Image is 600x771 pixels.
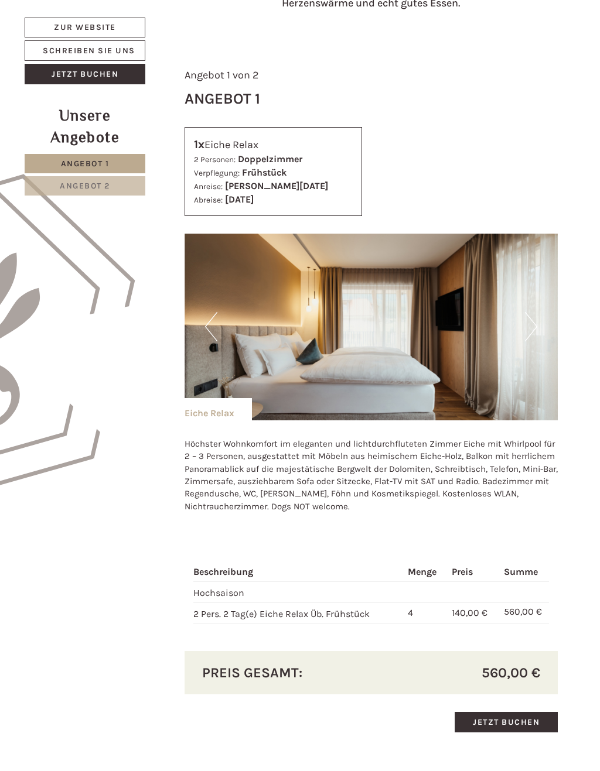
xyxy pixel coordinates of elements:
[194,196,223,204] small: Abreise:
[299,309,373,329] button: Senden
[60,181,110,191] span: Angebot 2
[194,138,204,151] b: 1x
[25,105,145,148] div: Unsere Angebote
[225,194,254,205] b: [DATE]
[242,167,287,178] b: Frühstück
[193,563,403,581] th: Beschreibung
[238,153,302,165] b: Doppelzimmer
[25,18,145,37] a: Zur Website
[185,68,258,81] span: Angebot 1 von 2
[194,169,240,177] small: Verpflegung:
[194,136,353,153] div: Eiche Relax
[18,57,190,65] small: 11:27
[455,712,558,732] a: Jetzt buchen
[194,155,236,164] small: 2 Personen:
[25,64,145,84] a: Jetzt buchen
[225,180,328,191] b: [PERSON_NAME][DATE]
[61,159,110,169] span: Angebot 1
[25,40,145,61] a: Schreiben Sie uns
[403,563,447,581] th: Menge
[482,663,540,683] span: 560,00 €
[194,182,223,191] small: Anreise:
[185,234,558,420] img: image
[18,34,190,43] div: Hotel B&B Feldmessner
[193,602,403,623] td: 2 Pers. 2 Tag(e) Eiche Relax Üb. Frühstück
[9,32,196,67] div: Guten Tag, wie können wir Ihnen helfen?
[185,438,558,513] p: Höchster Wohnkomfort im eleganten und lichtdurchfluteten Zimmer Eiche mit Whirlpool für 2 – 3 Per...
[185,88,260,109] div: Angebot 1
[193,582,403,603] td: Hochsaison
[193,663,371,683] div: Preis gesamt:
[447,563,499,581] th: Preis
[205,312,217,341] button: Previous
[499,602,549,623] td: 560,00 €
[452,607,487,618] span: 140,00 €
[499,563,549,581] th: Summe
[185,398,252,420] div: Eiche Relax
[525,312,537,341] button: Next
[403,602,447,623] td: 4
[151,9,222,29] div: Donnerstag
